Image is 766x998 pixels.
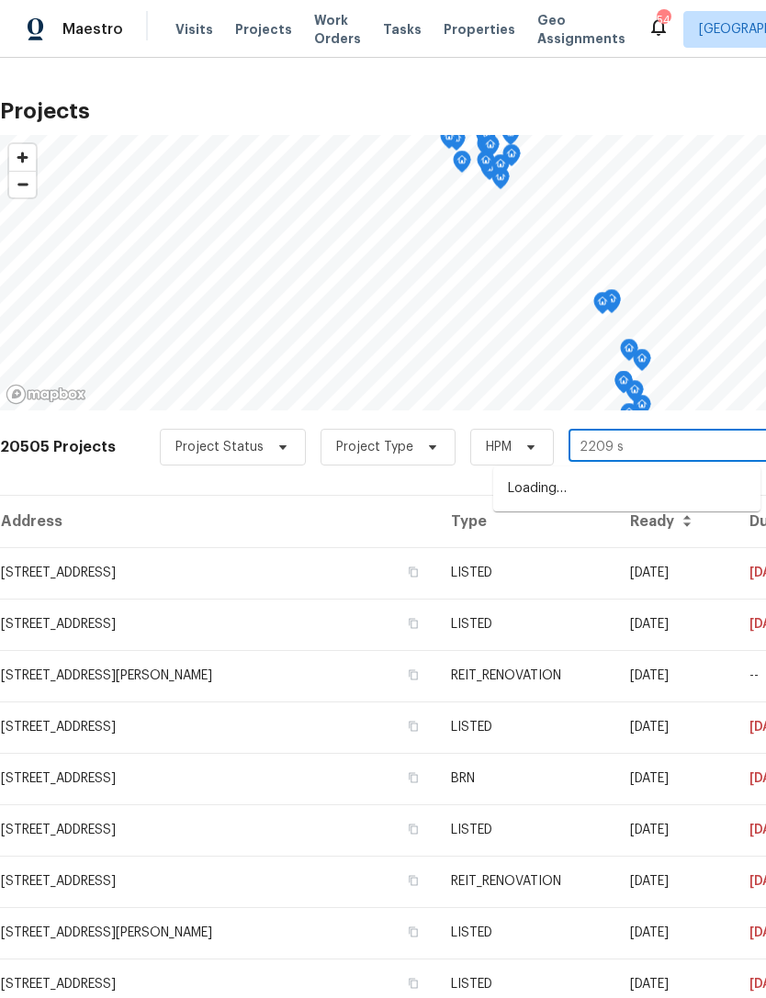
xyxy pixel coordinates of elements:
[405,769,422,786] button: Copy Address
[314,11,361,48] span: Work Orders
[633,349,651,377] div: Map marker
[405,975,422,992] button: Copy Address
[593,292,612,320] div: Map marker
[614,371,633,399] div: Map marker
[405,718,422,734] button: Copy Address
[633,395,651,423] div: Map marker
[453,151,471,179] div: Map marker
[620,403,638,432] div: Map marker
[615,907,736,959] td: [DATE]
[436,547,615,599] td: LISTED
[9,144,36,171] button: Zoom in
[620,339,638,367] div: Map marker
[405,872,422,889] button: Copy Address
[405,821,422,837] button: Copy Address
[502,144,521,173] div: Map marker
[486,438,512,456] span: HPM
[405,924,422,940] button: Copy Address
[436,753,615,804] td: BRN
[436,701,615,753] td: LISTED
[615,804,736,856] td: [DATE]
[62,20,123,39] span: Maestro
[603,289,621,318] div: Map marker
[436,650,615,701] td: REIT_RENOVATION
[625,380,644,409] div: Map marker
[615,856,736,907] td: [DATE]
[9,172,36,197] span: Zoom out
[175,438,264,456] span: Project Status
[615,599,736,650] td: [DATE]
[444,20,515,39] span: Properties
[477,151,495,179] div: Map marker
[436,599,615,650] td: LISTED
[405,667,422,683] button: Copy Address
[657,11,670,29] div: 54
[615,650,736,701] td: [DATE]
[537,11,625,48] span: Geo Assignments
[440,127,458,155] div: Map marker
[493,466,760,511] div: Loading…
[501,123,520,151] div: Map marker
[436,856,615,907] td: REIT_RENOVATION
[405,615,422,632] button: Copy Address
[481,135,500,163] div: Map marker
[436,907,615,959] td: LISTED
[383,23,422,36] span: Tasks
[491,154,510,183] div: Map marker
[175,20,213,39] span: Visits
[436,496,615,547] th: Type
[9,171,36,197] button: Zoom out
[235,20,292,39] span: Projects
[615,547,736,599] td: [DATE]
[436,804,615,856] td: LISTED
[336,438,413,456] span: Project Type
[615,496,736,547] th: Ready
[615,753,736,804] td: [DATE]
[6,384,86,405] a: Mapbox homepage
[405,564,422,580] button: Copy Address
[615,701,736,753] td: [DATE]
